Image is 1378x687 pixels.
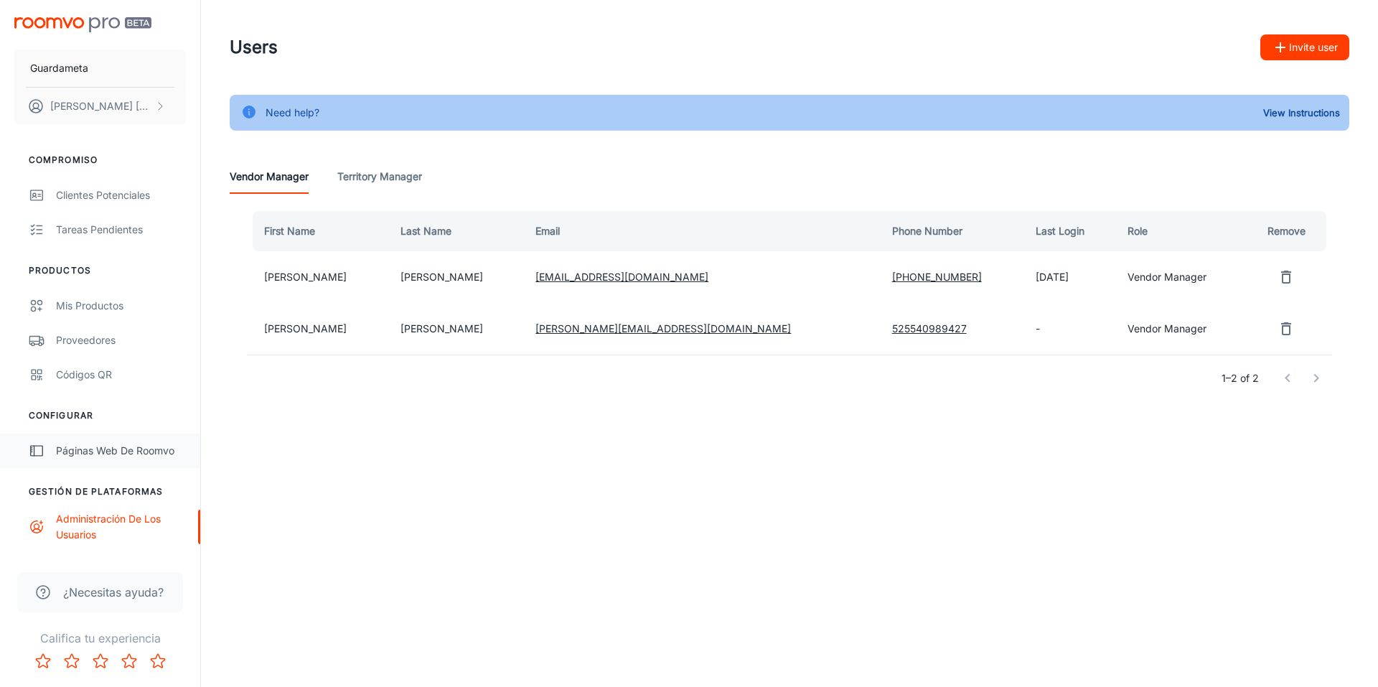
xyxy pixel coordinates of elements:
td: [DATE] [1024,251,1116,303]
div: Páginas web de Roomvo [56,443,186,459]
div: Tareas pendientes [56,222,186,238]
button: View Instructions [1260,102,1344,123]
a: [EMAIL_ADDRESS][DOMAIN_NAME] [535,271,708,283]
p: Guardameta [30,60,88,76]
button: remove user [1272,314,1300,343]
div: Mis productos [56,298,186,314]
th: Role [1116,211,1247,251]
button: remove user [1272,263,1300,291]
p: 1–2 of 2 [1222,370,1259,386]
td: Vendor Manager [1116,251,1247,303]
th: Remove [1247,211,1332,251]
a: [PHONE_NUMBER] [892,271,982,283]
p: [PERSON_NAME] [PERSON_NAME] [50,98,151,114]
td: Vendor Manager [1116,303,1247,355]
div: Need help? [266,99,319,126]
td: [PERSON_NAME] [389,251,524,303]
a: 525540989427 [892,322,967,335]
td: [PERSON_NAME] [247,251,389,303]
th: First Name [247,211,389,251]
div: Proveedores [56,332,186,348]
a: Territory Manager [337,159,422,194]
td: [PERSON_NAME] [389,303,524,355]
th: Last Login [1024,211,1116,251]
button: Invite user [1260,34,1349,60]
th: Email [524,211,880,251]
div: Clientes potenciales [56,187,186,203]
a: Vendor Manager [230,159,309,194]
a: [PERSON_NAME][EMAIL_ADDRESS][DOMAIN_NAME] [535,322,791,335]
img: Roomvo PRO Beta [14,17,151,32]
th: Phone Number [881,211,1025,251]
td: [PERSON_NAME] [247,303,389,355]
div: Códigos QR [56,367,186,383]
button: [PERSON_NAME] [PERSON_NAME] [14,88,186,125]
th: Last Name [389,211,524,251]
h1: Users [230,34,278,60]
button: Guardameta [14,50,186,87]
td: - [1024,303,1116,355]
